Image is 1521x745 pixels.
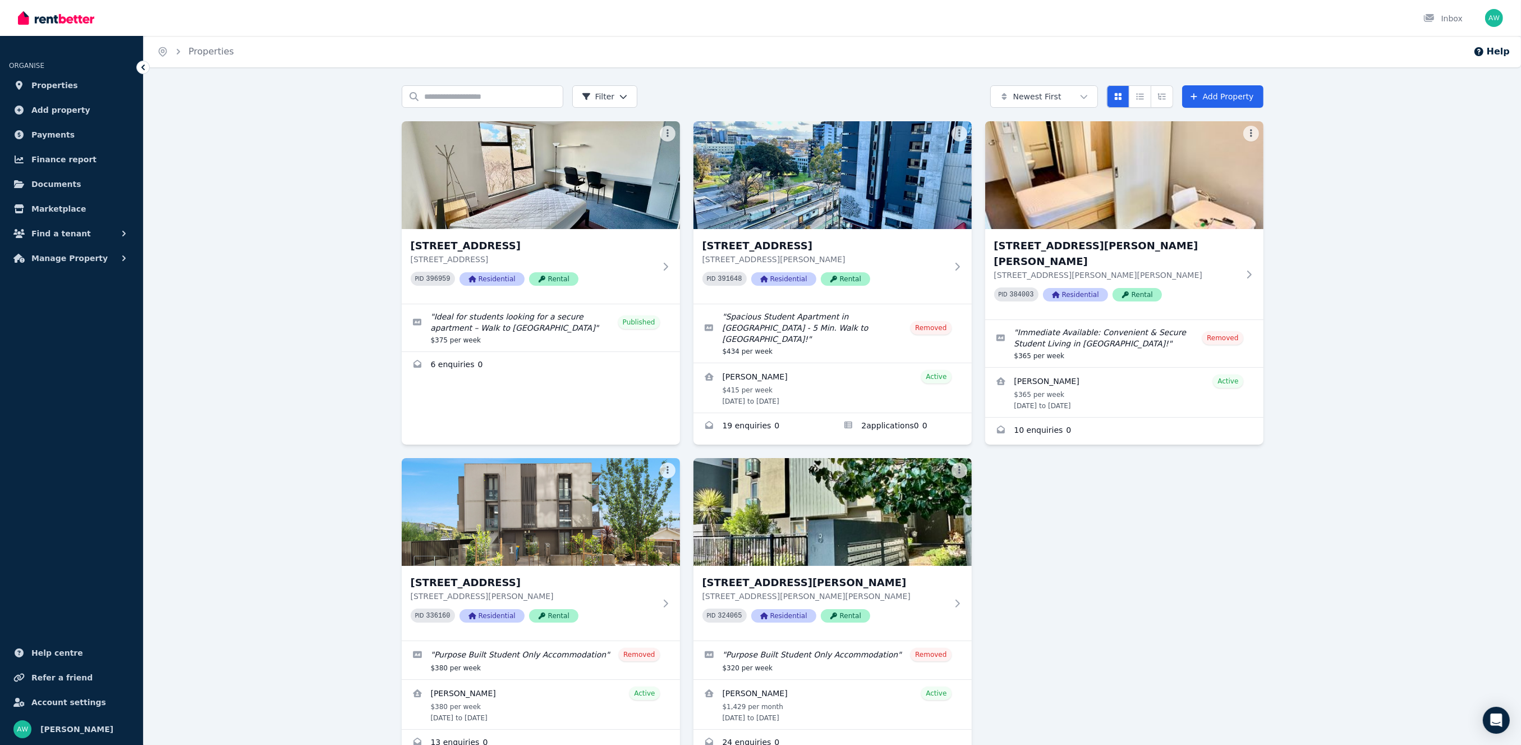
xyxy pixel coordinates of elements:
[1013,91,1062,102] span: Newest First
[31,103,90,117] span: Add property
[9,198,134,220] a: Marketplace
[31,202,86,216] span: Marketplace
[718,612,742,620] code: 324065
[31,696,106,709] span: Account settings
[707,276,716,282] small: PID
[9,173,134,195] a: Documents
[693,680,972,729] a: View details for Sadhwi Gurung
[31,79,78,92] span: Properties
[693,363,972,413] a: View details for Rayan Alamri
[402,458,680,641] a: 109/1 Wellington Road, Box Hill[STREET_ADDRESS][STREET_ADDRESS][PERSON_NAME]PID 336160Residential...
[459,272,525,286] span: Residential
[1151,85,1173,108] button: Expanded list view
[402,680,680,729] a: View details for Bolun Zhang
[693,413,833,440] a: Enquiries for 602/131 Pelham St, Carlton
[1107,85,1173,108] div: View options
[529,609,578,623] span: Rental
[821,609,870,623] span: Rental
[572,85,638,108] button: Filter
[985,368,1263,417] a: View details for Hwangwoon Lee
[402,352,680,379] a: Enquiries for 203/60 Waverley Rd, Malvern East
[31,671,93,684] span: Refer a friend
[1113,288,1162,301] span: Rental
[702,575,947,591] h3: [STREET_ADDRESS][PERSON_NAME]
[952,126,967,141] button: More options
[31,252,108,265] span: Manage Property
[31,128,75,141] span: Payments
[426,275,450,283] code: 396959
[9,124,134,146] a: Payments
[833,413,972,440] a: Applications for 602/131 Pelham St, Carlton
[529,272,578,286] span: Rental
[999,291,1008,298] small: PID
[693,458,972,566] img: 306/8 Bruce Street, Box Hill
[31,153,97,166] span: Finance report
[9,247,134,269] button: Manage Property
[1129,85,1151,108] button: Compact list view
[985,320,1263,367] a: Edit listing: Immediate Available: Convenient & Secure Student Living in Box Hill!
[402,121,680,229] img: 203/60 Waverley Rd, Malvern East
[693,641,972,679] a: Edit listing: Purpose Built Student Only Accommodation
[411,591,655,602] p: [STREET_ADDRESS][PERSON_NAME]
[660,463,676,478] button: More options
[1107,85,1129,108] button: Card view
[1043,288,1108,301] span: Residential
[582,91,615,102] span: Filter
[1243,126,1259,141] button: More options
[702,591,947,602] p: [STREET_ADDRESS][PERSON_NAME][PERSON_NAME]
[411,238,655,254] h3: [STREET_ADDRESS]
[751,609,816,623] span: Residential
[1483,707,1510,734] div: Open Intercom Messenger
[402,641,680,679] a: Edit listing: Purpose Built Student Only Accommodation
[9,222,134,245] button: Find a tenant
[9,62,44,70] span: ORGANISE
[459,609,525,623] span: Residential
[31,227,91,240] span: Find a tenant
[751,272,816,286] span: Residential
[1182,85,1263,108] a: Add Property
[702,238,947,254] h3: [STREET_ADDRESS]
[9,148,134,171] a: Finance report
[402,121,680,304] a: 203/60 Waverley Rd, Malvern East[STREET_ADDRESS][STREET_ADDRESS]PID 396959ResidentialRental
[718,275,742,283] code: 391648
[693,458,972,641] a: 306/8 Bruce Street, Box Hill[STREET_ADDRESS][PERSON_NAME][STREET_ADDRESS][PERSON_NAME][PERSON_NAM...
[9,99,134,121] a: Add property
[402,458,680,566] img: 109/1 Wellington Road, Box Hill
[189,46,234,57] a: Properties
[994,269,1239,281] p: [STREET_ADDRESS][PERSON_NAME][PERSON_NAME]
[144,36,247,67] nav: Breadcrumb
[402,304,680,351] a: Edit listing: Ideal for students looking for a secure apartment – Walk to Monash Uni
[426,612,450,620] code: 336160
[415,613,424,619] small: PID
[693,121,972,304] a: 602/131 Pelham St, Carlton[STREET_ADDRESS][STREET_ADDRESS][PERSON_NAME]PID 391648ResidentialRental
[31,177,81,191] span: Documents
[411,254,655,265] p: [STREET_ADDRESS]
[707,613,716,619] small: PID
[1423,13,1463,24] div: Inbox
[990,85,1098,108] button: Newest First
[411,575,655,591] h3: [STREET_ADDRESS]
[13,720,31,738] img: Andrew Wong
[994,238,1239,269] h3: [STREET_ADDRESS][PERSON_NAME][PERSON_NAME]
[18,10,94,26] img: RentBetter
[985,121,1263,229] img: 113/6 John St, Box Hill
[1009,291,1033,299] code: 384003
[9,666,134,689] a: Refer a friend
[702,254,947,265] p: [STREET_ADDRESS][PERSON_NAME]
[9,642,134,664] a: Help centre
[693,121,972,229] img: 602/131 Pelham St, Carlton
[660,126,676,141] button: More options
[415,276,424,282] small: PID
[40,723,113,736] span: [PERSON_NAME]
[952,463,967,478] button: More options
[1473,45,1510,58] button: Help
[693,304,972,363] a: Edit listing: Spacious Student Apartment in Carlton - 5 Min. Walk to Melbourne Uni!
[9,691,134,714] a: Account settings
[985,418,1263,445] a: Enquiries for 113/6 John St, Box Hill
[1485,9,1503,27] img: Andrew Wong
[31,646,83,660] span: Help centre
[821,272,870,286] span: Rental
[9,74,134,97] a: Properties
[985,121,1263,319] a: 113/6 John St, Box Hill[STREET_ADDRESS][PERSON_NAME][PERSON_NAME][STREET_ADDRESS][PERSON_NAME][PE...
